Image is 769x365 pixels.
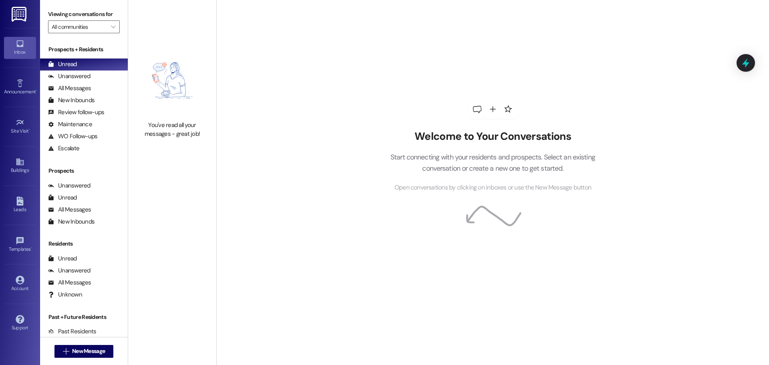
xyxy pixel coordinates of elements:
[40,240,128,248] div: Residents
[48,84,91,93] div: All Messages
[48,144,79,153] div: Escalate
[29,127,30,133] span: •
[4,155,36,177] a: Buildings
[63,348,69,355] i: 
[48,96,95,105] div: New Inbounds
[4,234,36,256] a: Templates •
[31,245,32,251] span: •
[48,8,120,20] label: Viewing conversations for
[395,183,591,193] span: Open conversations by clicking on inboxes or use the New Message button
[4,313,36,334] a: Support
[48,72,91,81] div: Unanswered
[36,88,37,93] span: •
[378,151,607,174] p: Start connecting with your residents and prospects. Select an existing conversation or create a n...
[137,121,207,138] div: You've read all your messages - great job!
[137,44,207,117] img: empty-state
[40,45,128,54] div: Prospects + Residents
[52,20,107,33] input: All communities
[48,278,91,287] div: All Messages
[48,194,77,202] div: Unread
[4,37,36,58] a: Inbox
[40,167,128,175] div: Prospects
[48,290,82,299] div: Unknown
[40,313,128,321] div: Past + Future Residents
[48,132,97,141] div: WO Follow-ups
[48,108,104,117] div: Review follow-ups
[54,345,114,358] button: New Message
[48,218,95,226] div: New Inbounds
[12,7,28,22] img: ResiDesk Logo
[4,116,36,137] a: Site Visit •
[4,273,36,295] a: Account
[378,130,607,143] h2: Welcome to Your Conversations
[48,266,91,275] div: Unanswered
[48,181,91,190] div: Unanswered
[4,194,36,216] a: Leads
[48,206,91,214] div: All Messages
[48,327,97,336] div: Past Residents
[48,60,77,69] div: Unread
[48,120,92,129] div: Maintenance
[111,24,115,30] i: 
[48,254,77,263] div: Unread
[72,347,105,355] span: New Message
